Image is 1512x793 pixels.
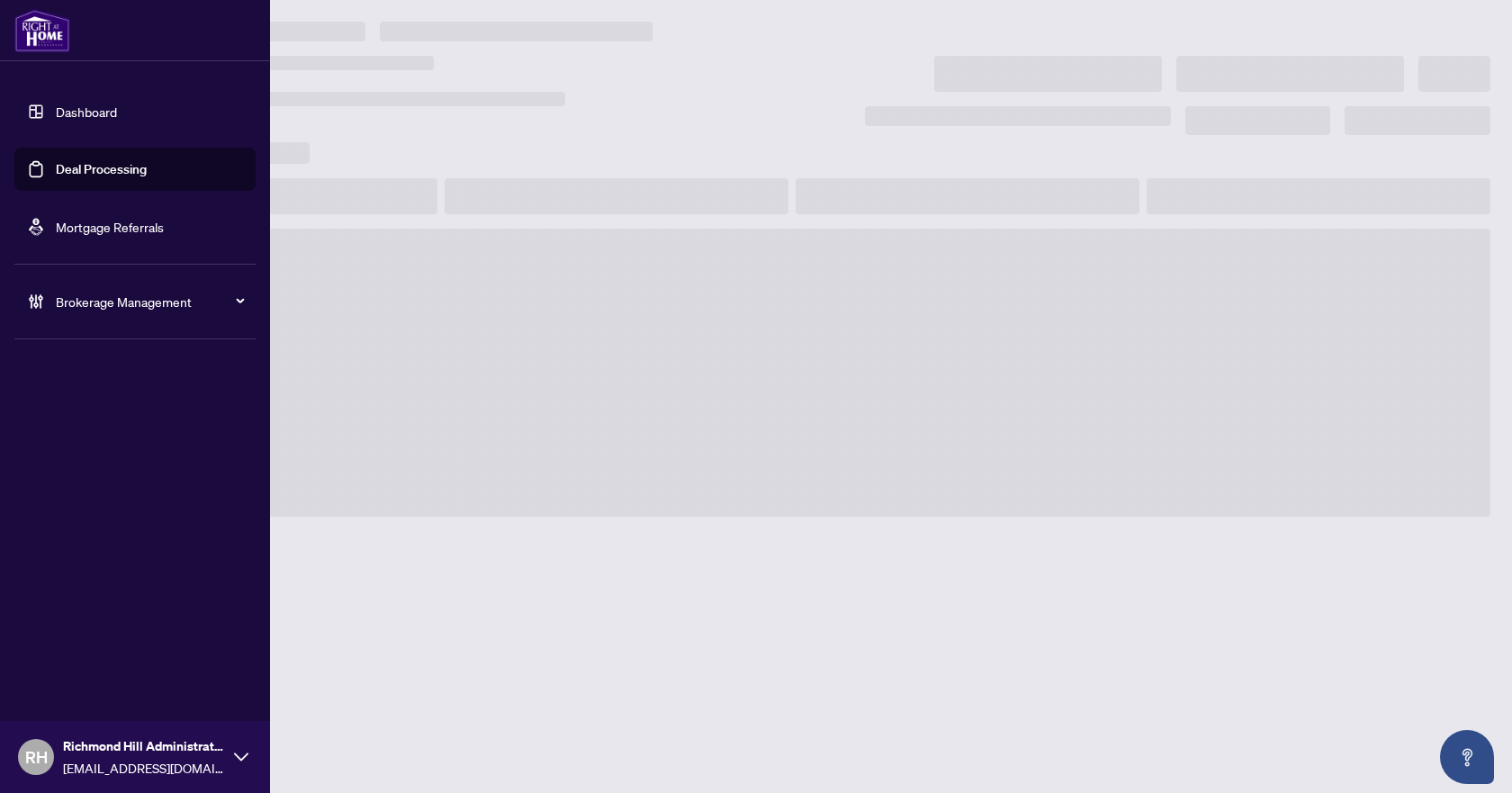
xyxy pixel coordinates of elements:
span: [EMAIL_ADDRESS][DOMAIN_NAME] [63,758,225,778]
a: Deal Processing [56,161,147,177]
a: Dashboard [56,104,117,120]
a: Mortgage Referrals [56,219,164,235]
span: Brokerage Management [56,292,243,311]
span: Richmond Hill Administrator [63,736,225,756]
button: Open asap [1440,730,1494,784]
span: RH [25,744,48,770]
img: logo [14,9,70,52]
